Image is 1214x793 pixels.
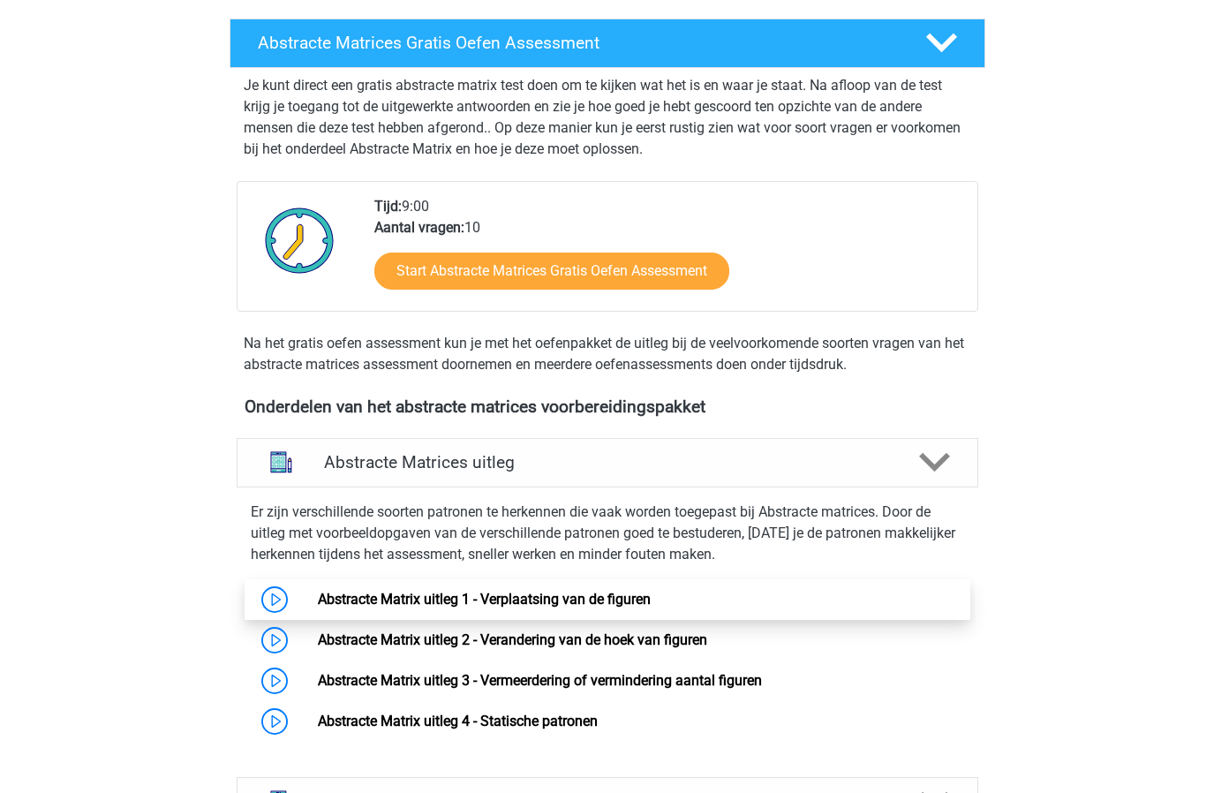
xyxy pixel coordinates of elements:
[237,333,978,375] div: Na het gratis oefen assessment kun je met het oefenpakket de uitleg bij de veelvoorkomende soorte...
[361,196,976,311] div: 9:00 10
[318,631,707,648] a: Abstracte Matrix uitleg 2 - Verandering van de hoek van figuren
[374,198,402,215] b: Tijd:
[255,196,344,284] img: Klok
[258,33,897,53] h4: Abstracte Matrices Gratis Oefen Assessment
[324,452,891,472] h4: Abstracte Matrices uitleg
[318,672,762,689] a: Abstracte Matrix uitleg 3 - Vermeerdering of vermindering aantal figuren
[244,75,971,160] p: Je kunt direct een gratis abstracte matrix test doen om te kijken wat het is en waar je staat. Na...
[222,19,992,68] a: Abstracte Matrices Gratis Oefen Assessment
[374,253,729,290] a: Start Abstracte Matrices Gratis Oefen Assessment
[245,396,970,417] h4: Onderdelen van het abstracte matrices voorbereidingspakket
[259,440,304,485] img: abstracte matrices uitleg
[374,219,464,236] b: Aantal vragen:
[251,502,964,565] p: Er zijn verschillende soorten patronen te herkennen die vaak worden toegepast bij Abstracte matri...
[318,591,651,608] a: Abstracte Matrix uitleg 1 - Verplaatsing van de figuren
[318,713,598,729] a: Abstracte Matrix uitleg 4 - Statische patronen
[230,438,985,487] a: uitleg Abstracte Matrices uitleg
